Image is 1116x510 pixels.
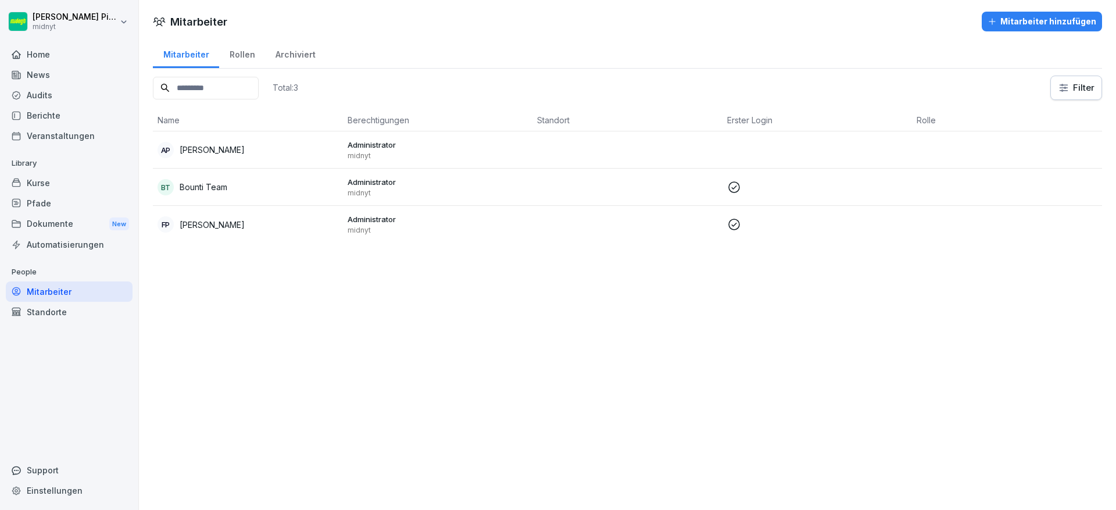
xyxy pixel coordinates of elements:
button: Mitarbeiter hinzufügen [982,12,1102,31]
div: Mitarbeiter hinzufügen [988,15,1096,28]
p: midnyt [348,188,528,198]
a: Audits [6,85,133,105]
th: Erster Login [722,109,913,131]
p: [PERSON_NAME] [180,144,245,156]
div: New [109,217,129,231]
a: Einstellungen [6,480,133,501]
p: Administrator [348,140,528,150]
p: midnyt [348,151,528,161]
p: midnyt [33,23,117,31]
th: Name [153,109,343,131]
p: Administrator [348,214,528,224]
p: [PERSON_NAME] Picciolo [33,12,117,22]
p: [PERSON_NAME] [180,219,245,231]
a: Mitarbeiter [153,38,219,68]
a: Standorte [6,302,133,322]
div: Dokumente [6,213,133,235]
a: Veranstaltungen [6,126,133,146]
p: Bounti Team [180,181,227,193]
a: News [6,65,133,85]
th: Standort [532,109,722,131]
a: Home [6,44,133,65]
a: Automatisierungen [6,234,133,255]
th: Rolle [912,109,1102,131]
a: Rollen [219,38,265,68]
div: Support [6,460,133,480]
a: Berichte [6,105,133,126]
div: Filter [1058,82,1094,94]
div: AP [158,142,174,158]
a: Archiviert [265,38,325,68]
div: FP [158,216,174,233]
p: Library [6,154,133,173]
a: DokumenteNew [6,213,133,235]
p: Total: 3 [273,82,298,93]
p: midnyt [348,226,528,235]
p: Administrator [348,177,528,187]
a: Pfade [6,193,133,213]
button: Filter [1051,76,1101,99]
th: Berechtigungen [343,109,533,131]
a: Kurse [6,173,133,193]
a: Mitarbeiter [6,281,133,302]
p: People [6,263,133,281]
h1: Mitarbeiter [170,14,227,30]
div: BT [158,179,174,195]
